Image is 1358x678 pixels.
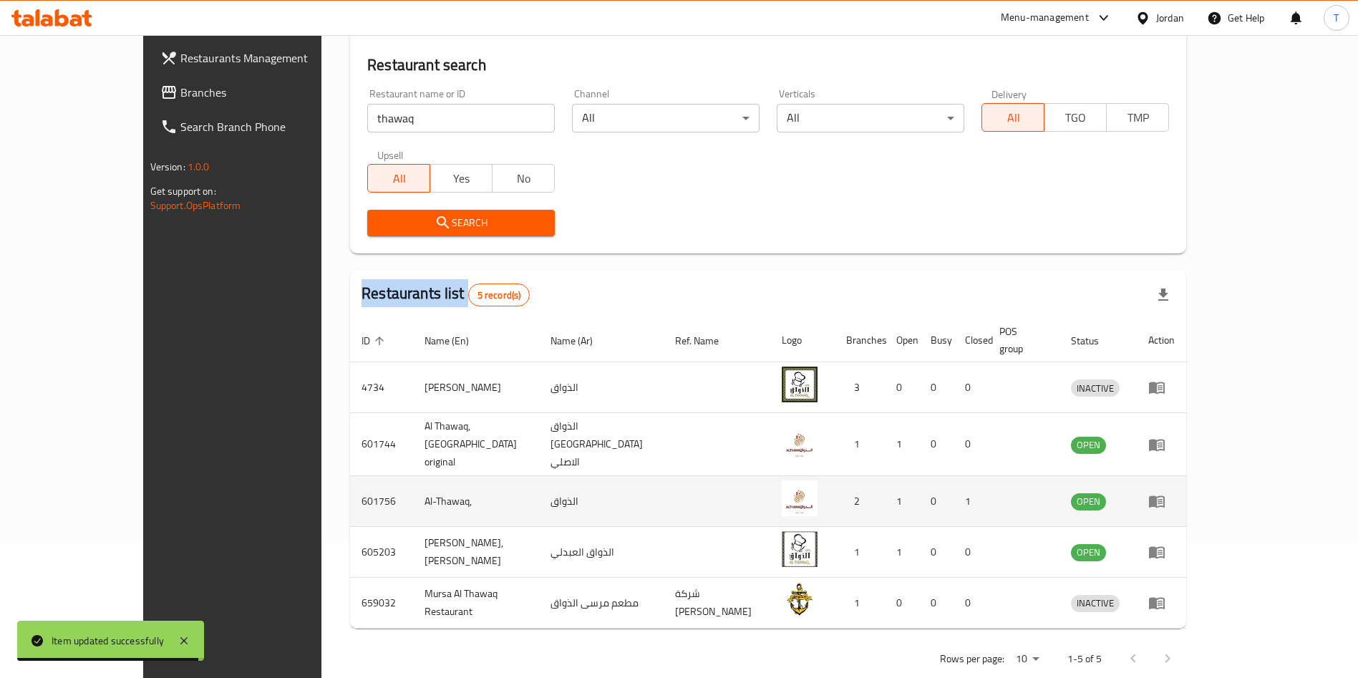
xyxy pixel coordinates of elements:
span: Restaurants Management [180,49,359,67]
span: Search [379,214,543,232]
span: Version: [150,158,185,176]
img: Mursa Al Thawaq Restaurant [782,582,818,618]
span: Search Branch Phone [180,118,359,135]
span: Ref. Name [675,332,737,349]
td: 0 [919,527,954,578]
a: Support.OpsPlatform [150,196,241,215]
th: Closed [954,319,988,362]
td: 0 [954,527,988,578]
td: 0 [919,413,954,476]
h2: Restaurants list [362,283,530,306]
td: 3 [835,362,885,413]
div: Export file [1146,278,1180,312]
td: 0 [954,362,988,413]
div: All [572,104,760,132]
table: enhanced table [350,319,1186,629]
button: TGO [1044,103,1107,132]
span: 1.0.0 [188,158,210,176]
td: الذواق [539,362,664,413]
td: 4734 [350,362,413,413]
span: OPEN [1071,544,1106,561]
span: 5 record(s) [469,289,530,302]
th: Logo [770,319,835,362]
td: الذواق العبدلي [539,527,664,578]
input: Search for restaurant name or ID.. [367,104,555,132]
span: Branches [180,84,359,101]
p: Rows per page: [940,650,1004,668]
span: POS group [999,323,1043,357]
td: 605203 [350,527,413,578]
button: No [492,164,555,193]
td: [PERSON_NAME], [PERSON_NAME] [413,527,539,578]
th: Open [885,319,919,362]
td: [PERSON_NAME] [413,362,539,413]
a: Restaurants Management [149,41,370,75]
button: TMP [1106,103,1169,132]
td: 1 [885,476,919,527]
div: Rows per page: [1010,649,1044,670]
span: TMP [1112,107,1163,128]
img: Al-Thawaq, [782,480,818,516]
h2: Restaurant search [367,54,1169,76]
label: Upsell [377,150,404,160]
span: Name (En) [425,332,488,349]
div: INACTIVE [1071,595,1120,612]
td: 0 [885,362,919,413]
a: Search Branch Phone [149,110,370,144]
span: Name (Ar) [551,332,611,349]
td: 1 [885,413,919,476]
div: All [777,104,964,132]
td: 601756 [350,476,413,527]
div: Menu-management [1001,9,1089,26]
td: 0 [919,362,954,413]
img: Al Thawaq [782,367,818,402]
td: 601744 [350,413,413,476]
div: Menu [1148,594,1175,611]
th: Busy [919,319,954,362]
p: 1-5 of 5 [1067,650,1102,668]
td: 1 [835,578,885,629]
td: 1 [954,476,988,527]
button: All [981,103,1044,132]
span: Get support on: [150,182,216,200]
span: OPEN [1071,493,1106,510]
span: ID [362,332,389,349]
td: 659032 [350,578,413,629]
div: Jordan [1156,10,1184,26]
td: 0 [954,413,988,476]
td: 1 [885,527,919,578]
button: Search [367,210,555,236]
td: شركة [PERSON_NAME] [664,578,770,629]
div: Menu [1148,379,1175,396]
button: All [367,164,430,193]
td: Mursa Al Thawaq Restaurant [413,578,539,629]
span: T [1334,10,1339,26]
td: 0 [919,476,954,527]
td: 0 [885,578,919,629]
td: 0 [919,578,954,629]
img: Al Thawaq, Abdali [782,531,818,567]
td: مطعم مرسى الذواق [539,578,664,629]
td: Al-Thawaq, [413,476,539,527]
td: 1 [835,527,885,578]
span: No [498,168,549,189]
a: Branches [149,75,370,110]
div: Total records count [468,284,530,306]
div: Item updated successfully [52,633,164,649]
img: Al Thawaq, Jabal Amman original [782,424,818,460]
td: 1 [835,413,885,476]
span: All [374,168,425,189]
td: الذواق [539,476,664,527]
label: Delivery [991,89,1027,99]
th: Branches [835,319,885,362]
span: All [988,107,1039,128]
td: 0 [954,578,988,629]
th: Action [1137,319,1186,362]
td: Al Thawaq, [GEOGRAPHIC_DATA] original [413,413,539,476]
span: Status [1071,332,1117,349]
span: TGO [1050,107,1101,128]
span: Yes [436,168,487,189]
td: 2 [835,476,885,527]
span: OPEN [1071,437,1106,453]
